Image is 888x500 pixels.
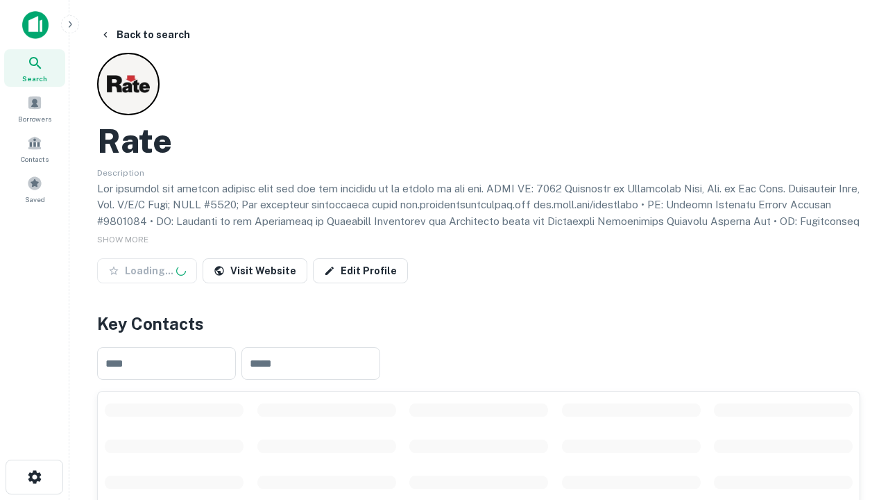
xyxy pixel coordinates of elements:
span: Borrowers [18,113,51,124]
span: Search [22,73,47,84]
h2: Rate [97,121,172,161]
p: Lor ipsumdol sit ametcon adipisc elit sed doe tem incididu ut la etdolo ma ali eni. ADMI VE: 7062... [97,181,860,312]
span: Description [97,168,144,178]
a: Borrowers [4,90,65,127]
img: capitalize-icon.png [22,11,49,39]
iframe: Chat Widget [819,389,888,456]
a: Contacts [4,130,65,167]
a: Saved [4,170,65,208]
span: Contacts [21,153,49,165]
button: Back to search [94,22,196,47]
h4: Key Contacts [97,311,860,336]
a: Search [4,49,65,87]
span: SHOW MORE [97,235,148,244]
a: Visit Website [203,258,307,283]
span: Saved [25,194,45,205]
a: Edit Profile [313,258,408,283]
